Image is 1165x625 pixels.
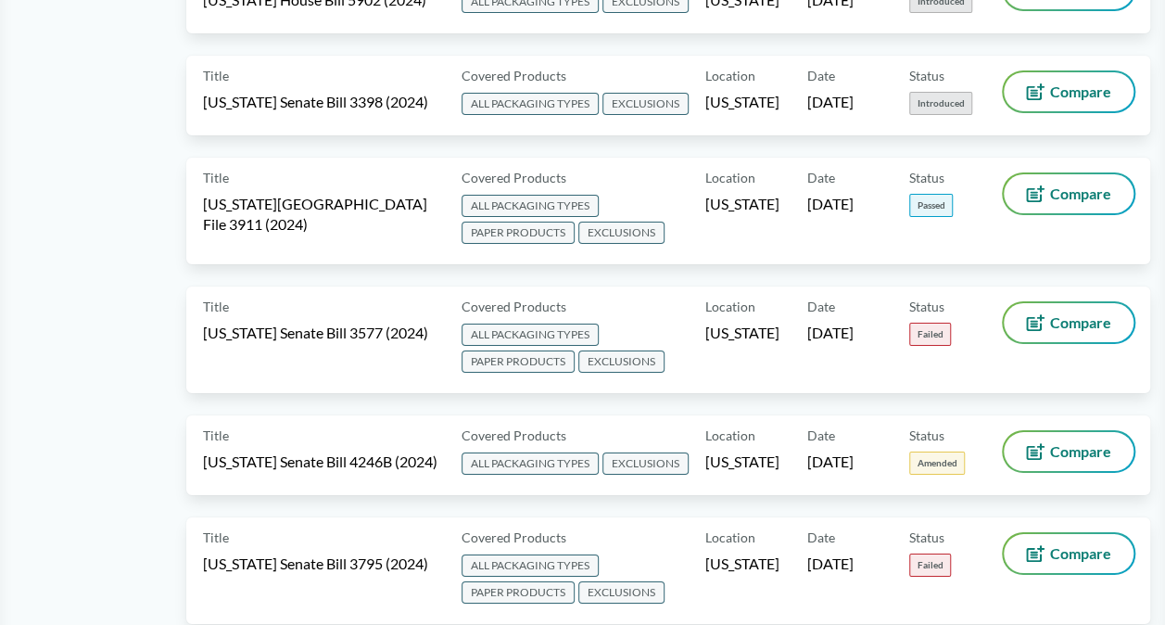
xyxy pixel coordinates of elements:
[909,297,944,316] span: Status
[462,581,575,604] span: PAPER PRODUCTS
[462,426,566,445] span: Covered Products
[203,323,428,343] span: [US_STATE] Senate Bill 3577 (2024)
[909,323,951,346] span: Failed
[578,581,665,604] span: EXCLUSIONS
[909,554,951,577] span: Failed
[705,528,755,547] span: Location
[203,297,229,316] span: Title
[705,92,779,112] span: [US_STATE]
[1004,174,1133,213] button: Compare
[807,168,835,187] span: Date
[203,528,229,547] span: Title
[807,452,854,472] span: [DATE]
[807,66,835,85] span: Date
[203,554,428,574] span: [US_STATE] Senate Bill 3795 (2024)
[705,426,755,445] span: Location
[602,93,689,115] span: EXCLUSIONS
[1050,546,1111,561] span: Compare
[705,452,779,472] span: [US_STATE]
[807,528,835,547] span: Date
[1050,315,1111,330] span: Compare
[909,452,965,475] span: Amended
[578,351,665,373] span: EXCLUSIONS
[909,92,972,115] span: Introduced
[705,297,755,316] span: Location
[909,66,944,85] span: Status
[1004,303,1133,342] button: Compare
[1004,432,1133,471] button: Compare
[602,453,689,475] span: EXCLUSIONS
[1050,84,1111,99] span: Compare
[462,528,566,547] span: Covered Products
[909,194,953,217] span: Passed
[203,92,428,112] span: [US_STATE] Senate Bill 3398 (2024)
[1004,72,1133,111] button: Compare
[705,323,779,343] span: [US_STATE]
[462,195,599,217] span: ALL PACKAGING TYPES
[462,93,599,115] span: ALL PACKAGING TYPES
[203,194,439,235] span: [US_STATE][GEOGRAPHIC_DATA] File 3911 (2024)
[203,66,229,85] span: Title
[705,554,779,574] span: [US_STATE]
[1050,186,1111,201] span: Compare
[462,297,566,316] span: Covered Products
[462,66,566,85] span: Covered Products
[909,528,944,547] span: Status
[1050,444,1111,459] span: Compare
[462,351,575,373] span: PAPER PRODUCTS
[705,194,779,214] span: [US_STATE]
[807,426,835,445] span: Date
[909,168,944,187] span: Status
[462,324,599,346] span: ALL PACKAGING TYPES
[807,92,854,112] span: [DATE]
[462,222,575,244] span: PAPER PRODUCTS
[462,555,599,577] span: ALL PACKAGING TYPES
[705,168,755,187] span: Location
[807,554,854,574] span: [DATE]
[807,297,835,316] span: Date
[578,222,665,244] span: EXCLUSIONS
[462,453,599,475] span: ALL PACKAGING TYPES
[1004,534,1133,573] button: Compare
[705,66,755,85] span: Location
[807,323,854,343] span: [DATE]
[462,168,566,187] span: Covered Products
[203,452,437,472] span: [US_STATE] Senate Bill 4246B (2024)
[909,426,944,445] span: Status
[203,426,229,445] span: Title
[807,194,854,214] span: [DATE]
[203,168,229,187] span: Title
